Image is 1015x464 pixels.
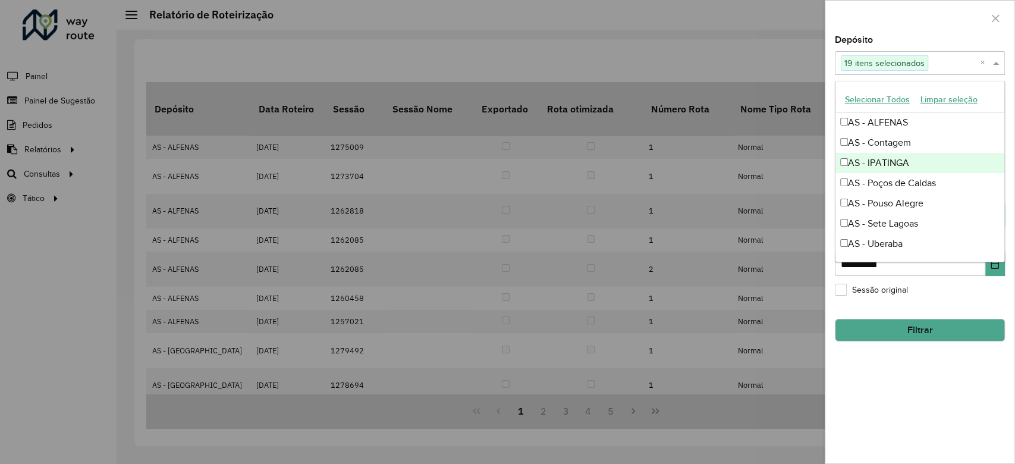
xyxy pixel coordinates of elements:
button: Filtrar [835,319,1005,341]
button: Choose Date [985,252,1005,276]
div: AS - Sete Lagoas [835,214,1004,234]
label: Sessão original [835,284,908,296]
span: 19 itens selecionados [841,56,928,70]
label: Depósito [835,33,873,47]
div: AS - Pouso Alegre [835,193,1004,214]
div: AS - [GEOGRAPHIC_DATA] [835,254,1004,274]
div: AS - Uberaba [835,234,1004,254]
ng-dropdown-panel: Options list [835,81,1005,262]
div: AS - Contagem [835,133,1004,153]
button: Limpar seleção [915,90,983,109]
div: AS - ALFENAS [835,112,1004,133]
span: Clear all [980,56,990,70]
div: AS - Poços de Caldas [835,173,1004,193]
button: Selecionar Todos [840,90,915,109]
div: AS - IPATINGA [835,153,1004,173]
